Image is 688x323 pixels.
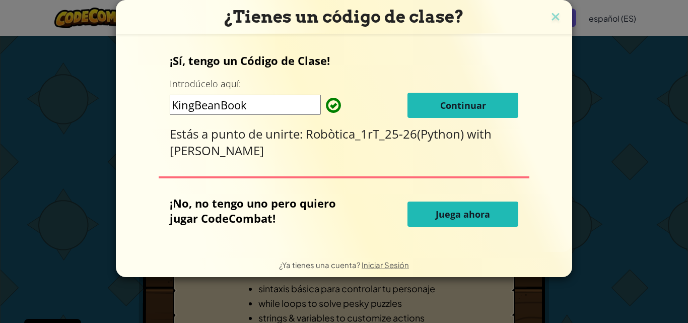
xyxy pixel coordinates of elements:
[224,7,464,27] span: ¿Tienes un código de clase?
[440,99,486,111] span: Continuar
[170,78,241,90] label: Introdúcelo aquí:
[407,93,518,118] button: Continuar
[170,53,519,68] p: ¡Sí, tengo un Código de Clase!
[170,142,264,159] span: [PERSON_NAME]
[279,260,362,270] span: ¿Ya tienes una cuenta?
[436,208,490,220] span: Juega ahora
[467,125,492,142] span: with
[306,125,467,142] span: Robòtica_1rT_25-26(Python)
[362,260,409,270] a: Iniciar Sesión
[407,202,518,227] button: Juega ahora
[549,10,562,25] img: close icon
[170,196,358,226] p: ¡No, no tengo uno pero quiero jugar CodeCombat!
[170,125,306,142] span: Estás a punto de unirte:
